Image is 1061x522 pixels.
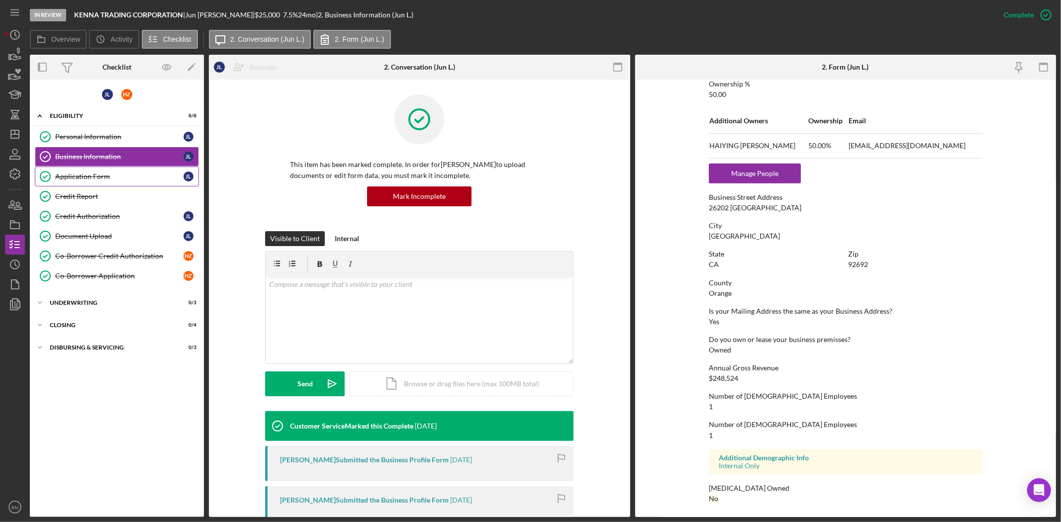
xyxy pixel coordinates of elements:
[709,222,982,230] div: City
[30,9,66,21] div: In Review
[185,11,255,19] div: Jun [PERSON_NAME] |
[55,232,184,240] div: Document Upload
[290,159,549,181] p: This item has been marked complete. In order for [PERSON_NAME] to upload documents or edit form d...
[102,89,113,100] div: J L
[1027,478,1051,502] div: Open Intercom Messenger
[709,133,808,158] td: HAIYING [PERSON_NAME]
[393,186,446,206] div: Mark Incomplete
[163,35,192,43] label: Checklist
[316,11,413,19] div: | 2. Business Information (Jun L.)
[280,496,449,504] div: [PERSON_NAME] Submitted the Business Profile Form
[35,226,199,246] a: Document UploadJL
[270,231,320,246] div: Visible to Client
[848,133,982,158] td: [EMAIL_ADDRESS][DOMAIN_NAME]
[184,152,193,162] div: J L
[35,266,199,286] a: Co-Borrower ApplicationHZ
[35,186,199,206] a: Credit Report
[55,173,184,180] div: Application Form
[335,231,359,246] div: Internal
[55,252,184,260] div: Co-Borrower Credit Authorization
[709,250,843,258] div: State
[290,422,413,430] div: Customer Service Marked this Complete
[55,133,184,141] div: Personal Information
[35,206,199,226] a: Credit AuthorizationJL
[255,10,280,19] span: $25,000
[179,300,196,306] div: 0 / 3
[709,374,738,382] div: $248,524
[719,462,972,470] div: Internal Only
[709,169,801,177] a: Manage People
[184,271,193,281] div: H Z
[709,80,982,88] div: Ownership %
[709,307,982,315] div: Is your Mailing Address the same as your Business Address?
[265,231,325,246] button: Visible to Client
[709,90,726,98] div: 50.00
[848,108,982,133] td: Email
[709,364,982,372] div: Annual Gross Revenue
[330,231,364,246] button: Internal
[30,30,87,49] button: Overview
[230,35,304,43] label: 2. Conversation (Jun L.)
[179,113,196,119] div: 8 / 8
[335,35,385,43] label: 2. Form (Jun L.)
[1004,5,1034,25] div: Complete
[89,30,139,49] button: Activity
[709,421,982,429] div: Number of [DEMOGRAPHIC_DATA] Employees
[121,89,132,100] div: H Z
[709,232,780,240] div: [GEOGRAPHIC_DATA]
[50,322,172,328] div: Closing
[184,251,193,261] div: H Z
[714,164,796,183] div: Manage People
[709,261,719,268] div: CA
[822,63,869,71] div: 2. Form (Jun L.)
[709,403,713,411] div: 1
[709,346,731,354] div: Owned
[384,63,455,71] div: 2. Conversation (Jun L.)
[808,133,848,158] td: 50.00%
[709,432,713,439] div: 1
[179,322,196,328] div: 0 / 4
[55,272,184,280] div: Co-Borrower Application
[297,371,313,396] div: Send
[74,10,183,19] b: KENNA TRADING CORPORATION
[51,35,80,43] label: Overview
[55,192,198,200] div: Credit Report
[283,11,298,19] div: 7.5 %
[35,147,199,167] a: Business InformationJL
[709,108,808,133] td: Additional Owners
[709,279,982,287] div: County
[415,422,437,430] time: 2025-09-02 18:44
[184,231,193,241] div: J L
[184,211,193,221] div: J L
[265,371,345,396] button: Send
[214,62,225,73] div: J L
[209,57,287,77] button: JLReassign
[709,318,719,326] div: Yes
[709,336,982,344] div: Do you own or lease your business premisses?
[5,497,25,517] button: BM
[50,113,172,119] div: Eligibility
[110,35,132,43] label: Activity
[55,212,184,220] div: Credit Authorization
[55,153,184,161] div: Business Information
[848,261,868,268] div: 92692
[709,289,732,297] div: Orange
[250,57,277,77] div: Reassign
[11,505,18,510] text: BM
[50,300,172,306] div: Underwriting
[709,164,801,183] button: Manage People
[450,496,472,504] time: 2025-08-30 03:20
[298,11,316,19] div: 24 mo
[102,63,131,71] div: Checklist
[709,484,982,492] div: [MEDICAL_DATA] Owned
[719,454,972,462] div: Additional Demographic Info
[280,456,449,464] div: [PERSON_NAME] Submitted the Business Profile Form
[450,456,472,464] time: 2025-08-30 03:20
[50,345,172,350] div: Disbursing & Servicing
[35,167,199,186] a: Application FormJL
[184,172,193,181] div: J L
[709,392,982,400] div: Number of [DEMOGRAPHIC_DATA] Employees
[313,30,391,49] button: 2. Form (Jun L.)
[709,495,718,503] div: No
[35,127,199,147] a: Personal InformationJL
